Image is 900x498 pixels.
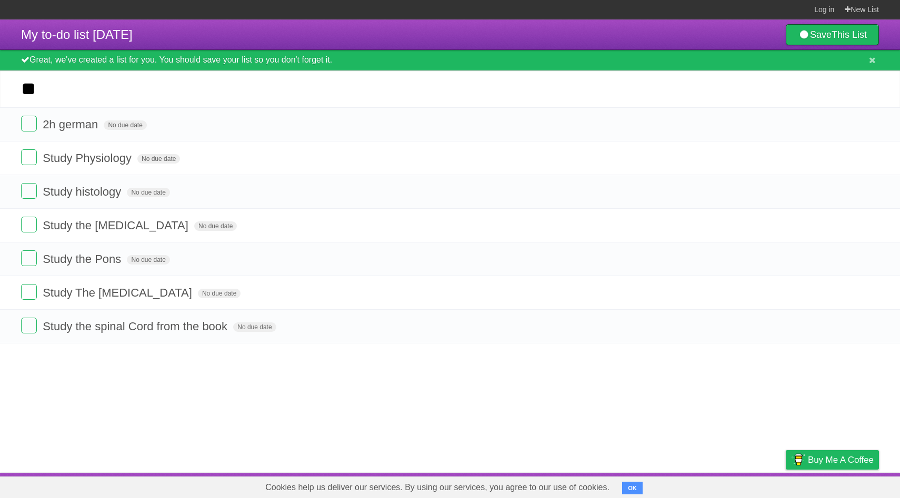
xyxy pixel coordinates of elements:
span: Study the [MEDICAL_DATA] [43,219,191,232]
label: Done [21,318,37,333]
span: Cookies help us deliver our services. By using our services, you agree to our use of cookies. [255,477,620,498]
span: Study the Pons [43,252,124,266]
a: Buy me a coffee [786,450,879,470]
span: No due date [233,322,276,332]
span: Study Physiology [43,151,134,165]
button: OK [622,482,643,494]
span: No due date [127,255,169,265]
span: Study the spinal Cord from the book [43,320,230,333]
span: Study The [MEDICAL_DATA] [43,286,195,299]
a: SaveThis List [786,24,879,45]
label: Done [21,217,37,232]
span: 2h german [43,118,101,131]
b: This List [832,29,867,40]
span: No due date [104,120,146,130]
img: Buy me a coffee [791,451,805,469]
a: Suggest a feature [813,475,879,495]
label: Done [21,284,37,300]
a: About [646,475,668,495]
a: Privacy [772,475,799,495]
label: Done [21,116,37,131]
span: No due date [198,289,241,298]
span: No due date [137,154,180,164]
span: My to-do list [DATE] [21,27,133,42]
label: Done [21,149,37,165]
span: Buy me a coffee [808,451,874,469]
span: Study histology [43,185,124,198]
span: No due date [127,188,169,197]
label: Done [21,183,37,199]
label: Done [21,250,37,266]
span: No due date [194,221,237,231]
a: Terms [736,475,759,495]
a: Developers [681,475,723,495]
